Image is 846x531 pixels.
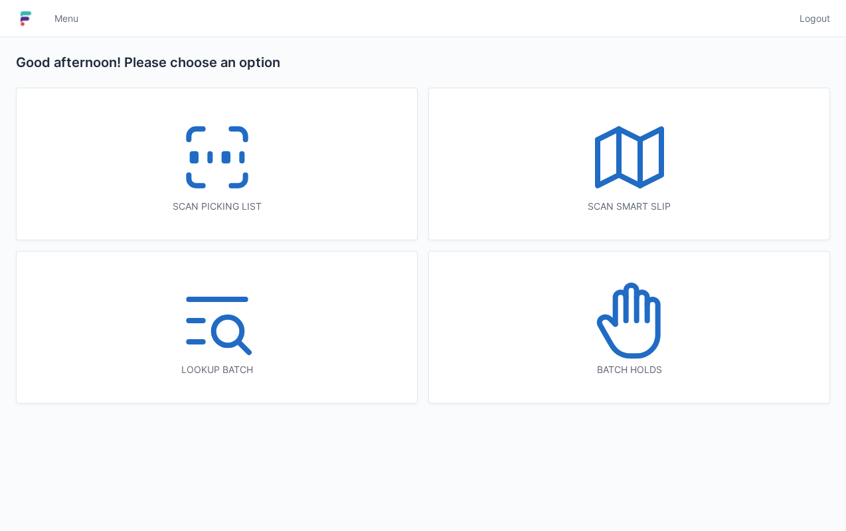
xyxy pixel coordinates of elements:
[16,88,418,240] a: Scan picking list
[792,7,830,31] a: Logout
[16,53,830,72] h2: Good afternoon! Please choose an option
[428,251,830,404] a: Batch holds
[43,200,390,213] div: Scan picking list
[800,12,830,25] span: Logout
[46,7,86,31] a: Menu
[54,12,78,25] span: Menu
[43,363,390,376] div: Lookup batch
[456,200,803,213] div: Scan smart slip
[456,363,803,376] div: Batch holds
[16,251,418,404] a: Lookup batch
[16,8,36,29] img: logo-small.jpg
[428,88,830,240] a: Scan smart slip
